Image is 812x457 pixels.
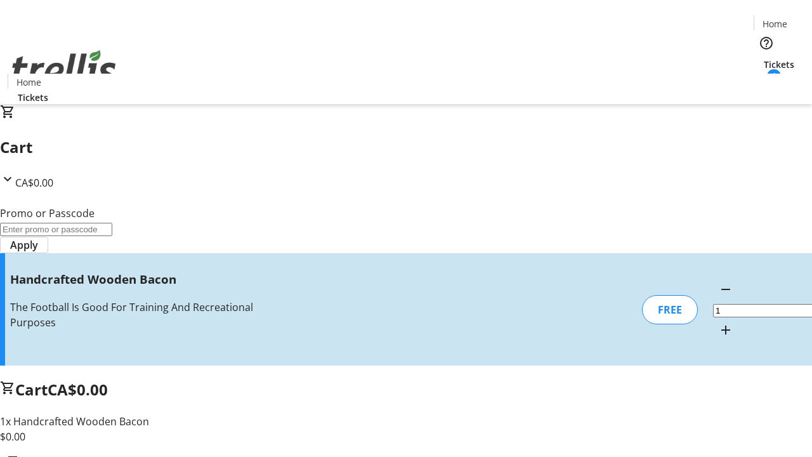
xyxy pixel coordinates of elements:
a: Home [8,76,49,89]
img: Orient E2E Organization X98CQlsnYv's Logo [8,36,121,100]
div: The Football Is Good For Training And Recreational Purposes [10,300,287,330]
button: Cart [754,71,779,96]
button: Decrement by one [713,277,738,302]
a: Tickets [754,58,804,71]
button: Increment by one [713,317,738,343]
h3: Handcrafted Wooden Bacon [10,270,287,288]
span: Tickets [764,58,794,71]
span: CA$0.00 [15,176,53,190]
span: Home [16,76,41,89]
span: Apply [10,237,38,253]
span: CA$0.00 [48,379,108,400]
div: FREE [642,295,698,324]
button: Help [754,30,779,56]
span: Tickets [18,91,48,104]
span: Home [763,17,787,30]
a: Home [754,17,795,30]
a: Tickets [8,91,58,104]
